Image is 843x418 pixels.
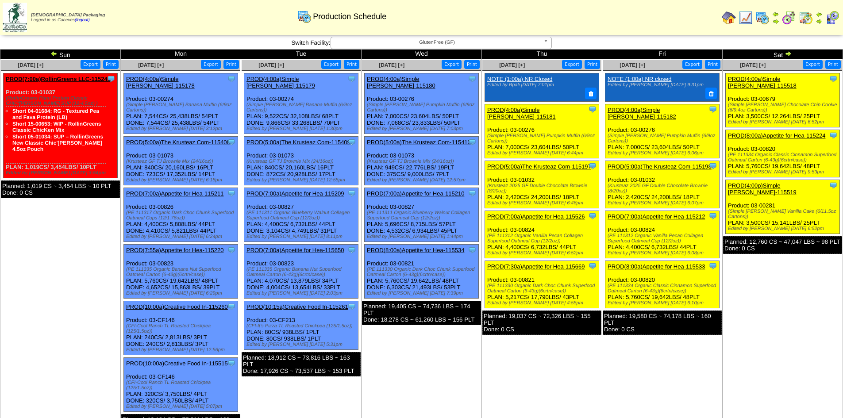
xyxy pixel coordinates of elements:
[487,82,594,88] div: Edited by Bpali [DATE] 7:01pm
[6,96,117,106] div: (RollinGreens Plant Protein Classic CHIC'[PERSON_NAME] SUP (12-4.5oz) )
[562,60,582,69] button: Export
[75,18,90,23] a: (logout)
[379,62,404,68] span: [DATE] [+]
[258,62,284,68] a: [DATE] [+]
[124,188,238,242] div: Product: 03-00826 PLAN: 4,400CS / 5,808LBS / 44PLT DONE: 4,410CS / 5,821LBS / 44PLT
[482,50,602,59] td: Thu
[482,311,601,335] div: Planned: 19,037 CS ~ 72,326 LBS ~ 155 PLT Done: 0 CS
[605,261,720,308] div: Product: 03-00820 PLAN: 5,760CS / 19,642LBS / 48PLT
[126,291,238,296] div: Edited by [PERSON_NAME] [DATE] 6:29pm
[344,60,359,69] button: Print
[31,13,105,18] span: [DEMOGRAPHIC_DATA] Packaging
[723,236,842,254] div: Planned: 12,760 CS ~ 47,047 LBS ~ 98 PLT Done: 0 CS
[246,234,358,239] div: Edited by [PERSON_NAME] [DATE] 8:11pm
[6,170,117,176] div: Edited by [PERSON_NAME] [DATE] 3:54pm
[829,74,838,83] img: Tooltip
[726,130,840,177] div: Product: 03-00820 PLAN: 5,760CS / 19,642LBS / 48PLT
[367,177,478,183] div: Edited by [PERSON_NAME] [DATE] 12:57pm
[347,189,356,198] img: Tooltip
[103,60,119,69] button: Print
[728,182,797,196] a: PROD(4:00p)Simple [PERSON_NAME]-115519
[4,73,118,178] div: Product: 03-01037 PLAN: 1,019CS / 3,454LBS / 10PLT
[367,210,478,221] div: (PE 111311 Organic Blueberry Walnut Collagen Superfood Oatmeal Cup (12/2oz))
[487,283,599,294] div: (PE 111330 Organic Dark Choc Chunk Superfood Oatmeal Carton (6-43g)(6crtn/case))
[347,138,356,146] img: Tooltip
[126,210,238,221] div: (PE 111317 Organic Dark Choc Chunk Superfood Oatmeal Cups (12/1.76oz))
[728,132,825,139] a: PROD(8:00a)Appetite for Hea-115224
[367,291,478,296] div: Edited by [PERSON_NAME] [DATE] 7:39pm
[740,62,766,68] span: [DATE] [+]
[201,60,221,69] button: Export
[227,189,236,198] img: Tooltip
[335,37,540,48] span: GlutenFree (GF)
[227,245,236,254] img: Tooltip
[246,139,350,146] a: PROD(5:00a)The Krusteaz Com-115409
[365,137,479,185] div: Product: 03-01073 PLAN: 949CS / 22,776LBS / 19PLT DONE: 375CS / 9,000LBS / 7PLT
[602,50,723,59] td: Fri
[487,200,599,206] div: Edited by [PERSON_NAME] [DATE] 6:46pm
[487,250,599,256] div: Edited by [PERSON_NAME] [DATE] 6:52pm
[588,211,597,220] img: Tooltip
[244,73,358,134] div: Product: 03-00274 PLAN: 9,522CS / 32,108LBS / 68PLT DONE: 9,866CS / 33,268LBS / 70PLT
[246,323,358,329] div: (CFI-It's Pizza TL Roasted Chickpea (125/1.5oz))
[241,50,362,59] td: Tue
[126,159,238,164] div: (Krusteaz GF TJ Brownie Mix (24/16oz))
[803,60,823,69] button: Export
[485,211,599,258] div: Product: 03-00824 PLAN: 4,400CS / 6,732LBS / 44PLT
[244,245,358,299] div: Product: 03-00823 PLAN: 4,070CS / 13,879LBS / 34PLT DONE: 4,004CS / 13,654LBS / 33PLT
[246,291,358,296] div: Edited by [PERSON_NAME] [DATE] 2:03pm
[468,245,477,254] img: Tooltip
[365,188,479,242] div: Product: 03-00827 PLAN: 5,696CS / 8,715LBS / 57PLT DONE: 4,532CS / 6,934LBS / 45PLT
[227,302,236,311] img: Tooltip
[585,60,600,69] button: Print
[107,74,115,83] img: Tooltip
[620,62,645,68] a: [DATE] [+]
[608,150,719,156] div: Edited by [PERSON_NAME] [DATE] 6:06pm
[313,12,386,21] span: Production Schedule
[347,302,356,311] img: Tooltip
[782,11,796,25] img: calendarblend.gif
[244,188,358,242] div: Product: 03-00827 PLAN: 4,400CS / 6,732LBS / 44PLT DONE: 3,104CS / 4,749LBS / 31PLT
[816,11,823,18] img: arrowleft.gif
[31,13,105,23] span: Logged in as Caceves
[605,161,720,208] div: Product: 03-01032 PLAN: 2,420CS / 24,200LBS / 18PLT
[608,133,719,144] div: (Simple [PERSON_NAME] Pumpkin Muffin (6/9oz Cartons))
[246,190,344,197] a: PROD(7:00a)Appetite for Hea-115209
[0,50,121,59] td: Sun
[138,62,164,68] span: [DATE] [+]
[772,18,779,25] img: arrowright.gif
[124,73,238,134] div: Product: 03-00274 PLAN: 7,544CS / 25,438LBS / 54PLT DONE: 7,544CS / 25,438LBS / 54PLT
[608,82,715,88] div: Edited by [PERSON_NAME] [DATE] 9:31pm
[246,342,358,347] div: Edited by [PERSON_NAME] [DATE] 5:31pm
[728,76,797,89] a: PROD(4:00a)Simple [PERSON_NAME]-115518
[246,76,315,89] a: PROD(4:00a)Simple [PERSON_NAME]-115179
[126,126,238,131] div: Edited by [PERSON_NAME] [DATE] 3:12pm
[468,138,477,146] img: Tooltip
[242,352,361,376] div: Planned: 18,912 CS ~ 73,816 LBS ~ 163 PLT Done: 17,926 CS ~ 73,537 LBS ~ 153 PLT
[246,126,358,131] div: Edited by [PERSON_NAME] [DATE] 1:30pm
[588,161,597,170] img: Tooltip
[321,60,341,69] button: Export
[362,50,482,59] td: Wed
[487,107,556,120] a: PROD(4:00a)Simple [PERSON_NAME]-115181
[126,177,238,183] div: Edited by [PERSON_NAME] [DATE] 6:18pm
[227,359,236,368] img: Tooltip
[246,177,358,183] div: Edited by [PERSON_NAME] [DATE] 12:55pm
[244,301,358,350] div: Product: 03-CF213 PLAN: 80CS / 938LBS / 1PLT DONE: 80CS / 938LBS / 1PLT
[605,104,720,158] div: Product: 03-00276 PLAN: 7,000CS / 23,604LBS / 50PLT
[726,180,840,234] div: Product: 03-00281 PLAN: 3,500CS / 15,141LBS / 25PLT
[608,300,719,306] div: Edited by [PERSON_NAME] [DATE] 6:10pm
[246,210,358,221] div: (PE 111311 Organic Blueberry Walnut Collagen Superfood Oatmeal Cup (12/2oz))
[367,126,478,131] div: Edited by [PERSON_NAME] [DATE] 7:03pm
[487,213,585,220] a: PROD(7:00a)Appetite for Hea-115526
[246,303,348,310] a: PROD(10:15a)Creative Food In-115261
[487,150,599,156] div: Edited by [PERSON_NAME] [DATE] 6:44pm
[126,360,228,367] a: PROD(10:00a)Creative Food In-115515
[246,159,358,164] div: (Krusteaz GF TJ Brownie Mix (24/16oz))
[499,62,525,68] a: [DATE] [+]
[608,183,719,194] div: (Krusteaz 2025 GF Double Chocolate Brownie (8/20oz))
[126,234,238,239] div: Edited by [PERSON_NAME] [DATE] 6:24pm
[585,88,597,99] button: Delete Note
[723,50,843,59] td: Sat
[728,102,839,113] div: (Simple [PERSON_NAME] Chocolate Chip Cookie (6/9.4oz Cartons))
